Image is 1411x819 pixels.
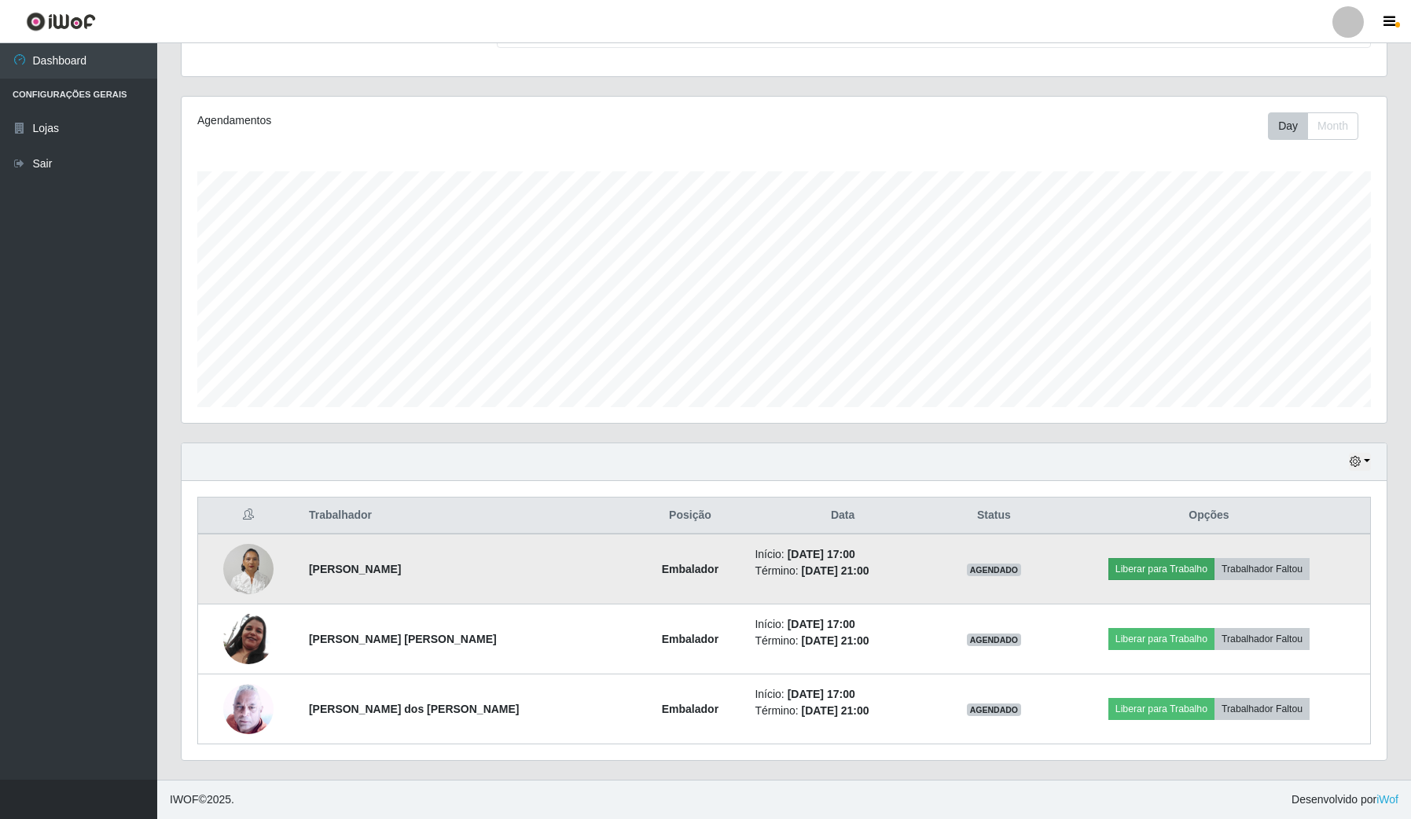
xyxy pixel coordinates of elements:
strong: [PERSON_NAME] dos [PERSON_NAME] [309,703,520,715]
img: 1675303307649.jpeg [223,535,274,602]
strong: [PERSON_NAME] [309,563,401,575]
div: Agendamentos [197,112,673,129]
img: CoreUI Logo [26,12,96,31]
img: 1689337855569.jpeg [223,614,274,665]
th: Status [940,498,1048,534]
th: Data [745,498,940,534]
th: Trabalhador [299,498,635,534]
strong: [PERSON_NAME] [PERSON_NAME] [309,633,497,645]
li: Término: [755,633,931,649]
span: © 2025 . [170,791,234,808]
span: AGENDADO [967,703,1022,716]
button: Liberar para Trabalho [1108,558,1214,580]
span: IWOF [170,793,199,806]
li: Início: [755,686,931,703]
img: 1702413262661.jpeg [223,683,274,734]
li: Início: [755,546,931,563]
time: [DATE] 21:00 [802,564,869,577]
strong: Embalador [662,563,718,575]
div: First group [1268,112,1358,140]
time: [DATE] 17:00 [788,688,855,700]
span: Desenvolvido por [1292,791,1398,808]
button: Liberar para Trabalho [1108,698,1214,720]
li: Término: [755,703,931,719]
time: [DATE] 21:00 [802,704,869,717]
strong: Embalador [662,633,718,645]
span: AGENDADO [967,634,1022,646]
button: Trabalhador Faltou [1214,698,1310,720]
button: Trabalhador Faltou [1214,628,1310,650]
button: Month [1307,112,1358,140]
button: Liberar para Trabalho [1108,628,1214,650]
strong: Embalador [662,703,718,715]
button: Trabalhador Faltou [1214,558,1310,580]
th: Opções [1048,498,1371,534]
time: [DATE] 21:00 [802,634,869,647]
th: Posição [634,498,745,534]
button: Day [1268,112,1308,140]
span: AGENDADO [967,564,1022,576]
time: [DATE] 17:00 [788,548,855,560]
time: [DATE] 17:00 [788,618,855,630]
div: Toolbar with button groups [1268,112,1371,140]
a: iWof [1376,793,1398,806]
li: Término: [755,563,931,579]
li: Início: [755,616,931,633]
